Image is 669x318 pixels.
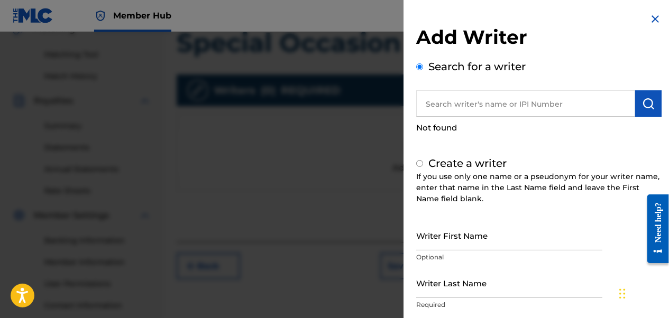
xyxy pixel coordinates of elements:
[416,90,635,117] input: Search writer's name or IPI Number
[642,97,655,110] img: Search Works
[416,252,602,262] p: Optional
[416,25,662,52] h2: Add Writer
[619,278,626,310] div: Drag
[13,8,53,23] img: MLC Logo
[616,267,669,318] iframe: Chat Widget
[94,10,107,22] img: Top Rightsholder
[416,300,602,310] p: Required
[113,10,171,22] span: Member Hub
[639,186,669,271] iframe: Resource Center
[416,117,662,139] div: Not found
[428,60,526,73] label: Search for a writer
[428,157,507,170] label: Create a writer
[416,171,662,204] div: If you use only one name or a pseudonym for your writer name, enter that name in the Last Name fi...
